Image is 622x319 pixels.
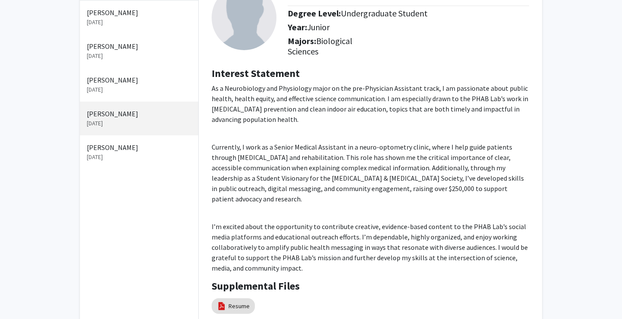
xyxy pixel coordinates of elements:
p: [DATE] [87,51,191,61]
span: Biological Sciences [288,35,352,57]
b: Majors: [288,35,316,46]
b: Interest Statement [212,67,300,80]
p: Currently, I work as a Senior Medical Assistant in a neuro-optometry clinic, where I help guide p... [212,142,529,204]
p: [DATE] [87,85,191,94]
b: Year: [288,22,307,32]
span: Junior [307,22,330,32]
p: As a Neurobiology and Physiology major on the pre-Physician Assistant track, I am passionate abou... [212,83,529,124]
span: Undergraduate Student [341,8,428,19]
b: Degree Level: [288,8,341,19]
p: I’m excited about the opportunity to contribute creative, evidence-based content to the PHAB Lab’... [212,221,529,273]
p: [PERSON_NAME] [87,142,191,153]
iframe: Chat [6,280,37,313]
a: Resume [228,302,250,311]
p: [DATE] [87,18,191,27]
p: [PERSON_NAME] [87,41,191,51]
p: [DATE] [87,153,191,162]
p: [PERSON_NAME] [87,7,191,18]
p: [PERSON_NAME] [87,108,191,119]
img: pdf_icon.png [217,301,226,311]
p: [PERSON_NAME] [87,75,191,85]
p: [DATE] [87,119,191,128]
h4: Supplemental Files [212,280,529,293]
